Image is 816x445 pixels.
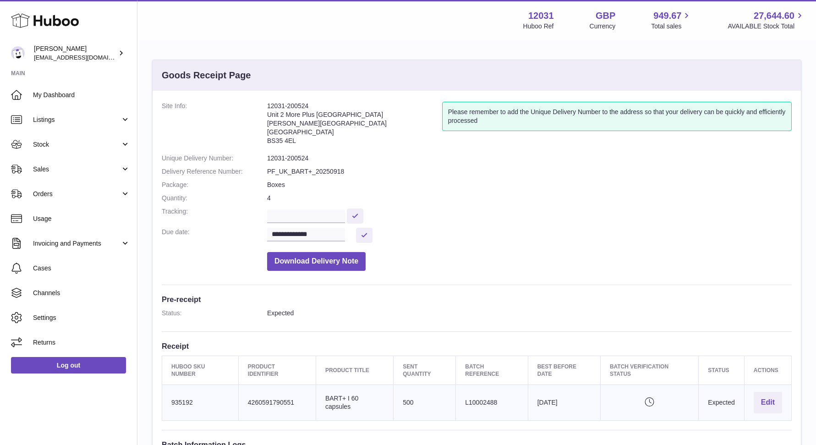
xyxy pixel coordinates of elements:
img: admin@makewellforyou.com [11,46,25,60]
span: Cases [33,264,130,273]
th: Product Identifier [238,356,316,385]
span: My Dashboard [33,91,130,99]
th: Sent Quantity [394,356,456,385]
div: Currency [590,22,616,31]
a: Log out [11,357,126,374]
strong: GBP [596,10,615,22]
th: Product title [316,356,393,385]
button: Edit [754,392,782,413]
dt: Unique Delivery Number: [162,154,267,163]
td: [DATE] [528,385,600,421]
dd: Boxes [267,181,792,189]
th: Best Before Date [528,356,600,385]
th: Batch Verification Status [600,356,698,385]
th: Actions [744,356,791,385]
td: Expected [699,385,744,421]
dd: 4 [267,194,792,203]
span: 949.67 [653,10,681,22]
span: AVAILABLE Stock Total [728,22,805,31]
td: 500 [394,385,456,421]
span: Invoicing and Payments [33,239,120,248]
span: Settings [33,313,130,322]
dd: PF_UK_BART+_20250918 [267,167,792,176]
address: 12031-200524 Unit 2 More Plus [GEOGRAPHIC_DATA] [PERSON_NAME][GEOGRAPHIC_DATA] [GEOGRAPHIC_DATA] ... [267,102,442,149]
div: Please remember to add the Unique Delivery Number to the address so that your delivery can be qui... [442,102,792,131]
td: 4260591790551 [238,385,316,421]
dt: Delivery Reference Number: [162,167,267,176]
dt: Package: [162,181,267,189]
span: 27,644.60 [754,10,794,22]
strong: 12031 [528,10,554,22]
dt: Site Info: [162,102,267,149]
a: 949.67 Total sales [651,10,692,31]
td: L10002488 [456,385,528,421]
dt: Quantity: [162,194,267,203]
h3: Receipt [162,341,792,351]
td: 935192 [162,385,239,421]
dt: Due date: [162,228,267,243]
span: Sales [33,165,120,174]
a: 27,644.60 AVAILABLE Stock Total [728,10,805,31]
span: Returns [33,338,130,347]
h3: Goods Receipt Page [162,69,251,82]
dd: 12031-200524 [267,154,792,163]
button: Download Delivery Note [267,252,366,271]
td: BART+ I 60 capsules [316,385,393,421]
th: Status [699,356,744,385]
span: Orders [33,190,120,198]
dd: Expected [267,309,792,318]
span: Channels [33,289,130,297]
span: Total sales [651,22,692,31]
span: Usage [33,214,130,223]
div: [PERSON_NAME] [34,44,116,62]
span: Stock [33,140,120,149]
dt: Tracking: [162,207,267,223]
div: Huboo Ref [523,22,554,31]
h3: Pre-receipt [162,294,792,304]
dt: Status: [162,309,267,318]
span: Listings [33,115,120,124]
span: [EMAIL_ADDRESS][DOMAIN_NAME] [34,54,135,61]
th: Huboo SKU Number [162,356,239,385]
th: Batch Reference [456,356,528,385]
